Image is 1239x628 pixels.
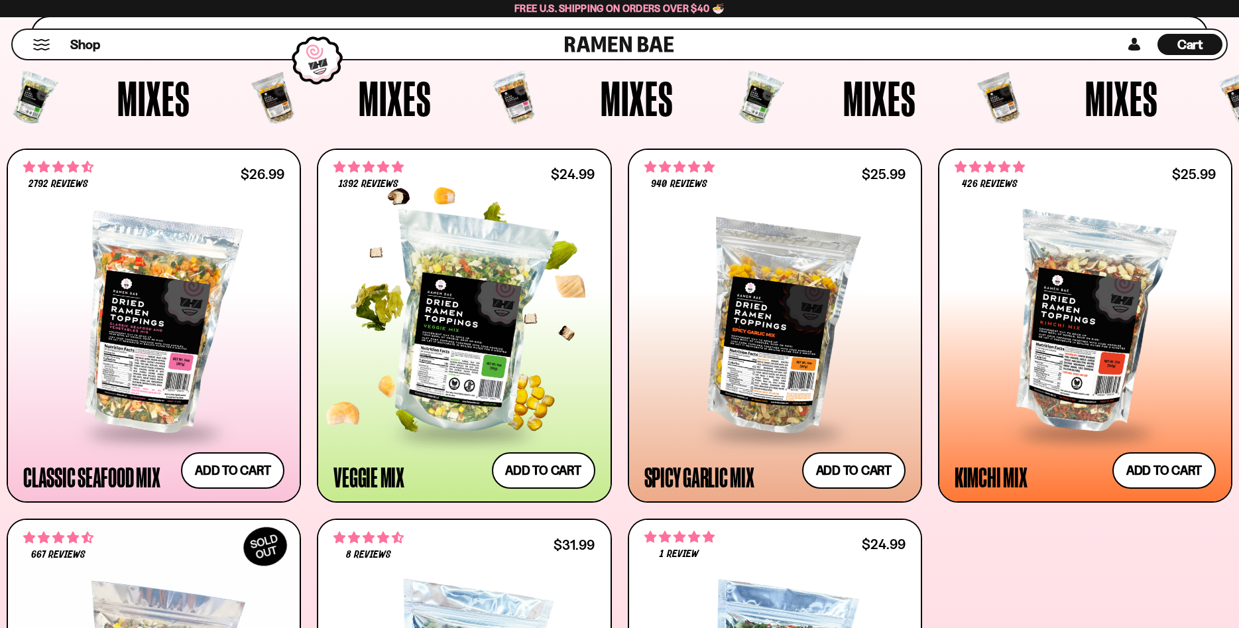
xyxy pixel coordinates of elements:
div: Spicy Garlic Mix [644,465,754,489]
div: $24.99 [551,168,595,180]
span: 667 reviews [31,550,86,560]
div: SOLD OUT [237,520,294,573]
div: $24.99 [862,538,906,550]
span: 5.00 stars [644,529,715,546]
span: Mixes [1085,74,1158,123]
span: Free U.S. Shipping on Orders over $40 🍜 [514,2,725,15]
span: 4.68 stars [23,158,93,176]
a: Shop [70,34,100,55]
a: Cart [1157,30,1222,59]
span: Mixes [843,74,916,123]
span: 4.76 stars [955,158,1025,176]
button: Mobile Menu Trigger [32,39,50,50]
span: 4.64 stars [23,529,93,546]
span: Mixes [117,74,190,123]
div: $25.99 [862,168,906,180]
a: 4.75 stars 940 reviews $25.99 Spicy Garlic Mix Add to cart [628,149,922,503]
span: Mixes [601,74,674,123]
div: $25.99 [1172,168,1216,180]
span: 940 reviews [651,179,707,190]
span: 426 reviews [962,179,1018,190]
a: 4.76 stars 1392 reviews $24.99 Veggie Mix Add to cart [317,149,611,503]
button: Add to cart [802,452,906,489]
button: Add to cart [181,452,284,489]
span: 1392 reviews [339,179,398,190]
div: Kimchi Mix [955,465,1028,489]
a: 4.68 stars 2792 reviews $26.99 Classic Seafood Mix Add to cart [7,149,301,503]
div: $26.99 [241,168,284,180]
button: Add to cart [492,452,595,489]
span: 4.75 stars [644,158,715,176]
div: Classic Seafood Mix [23,465,160,489]
span: Cart [1177,36,1203,52]
span: Shop [70,36,100,54]
button: Add to cart [1112,452,1216,489]
div: $31.99 [554,538,595,551]
span: 1 review [660,549,698,560]
span: 2792 reviews [29,179,88,190]
span: Mixes [359,74,432,123]
span: 8 reviews [346,550,391,560]
a: 4.76 stars 426 reviews $25.99 Kimchi Mix Add to cart [938,149,1232,503]
div: Veggie Mix [333,465,404,489]
span: 4.62 stars [333,529,404,546]
span: 4.76 stars [333,158,404,176]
